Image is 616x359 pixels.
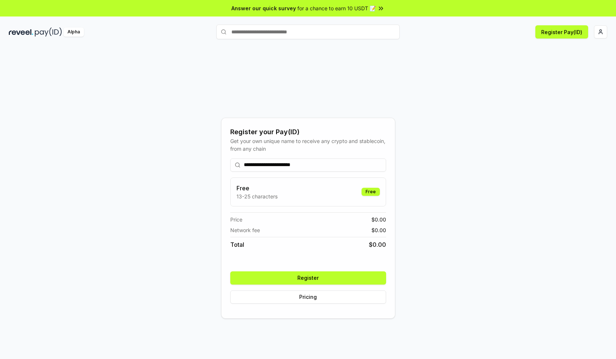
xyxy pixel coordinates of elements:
span: Total [230,240,244,249]
img: pay_id [35,28,62,37]
button: Pricing [230,290,386,304]
span: $ 0.00 [371,216,386,223]
span: $ 0.00 [369,240,386,249]
span: Network fee [230,226,260,234]
button: Register Pay(ID) [535,25,588,39]
span: $ 0.00 [371,226,386,234]
h3: Free [236,184,278,193]
div: Get your own unique name to receive any crypto and stablecoin, from any chain [230,137,386,153]
img: reveel_dark [9,28,33,37]
div: Alpha [63,28,84,37]
span: Price [230,216,242,223]
p: 13-25 characters [236,193,278,200]
span: Answer our quick survey [231,4,296,12]
div: Free [362,188,380,196]
span: for a chance to earn 10 USDT 📝 [297,4,376,12]
div: Register your Pay(ID) [230,127,386,137]
button: Register [230,271,386,285]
